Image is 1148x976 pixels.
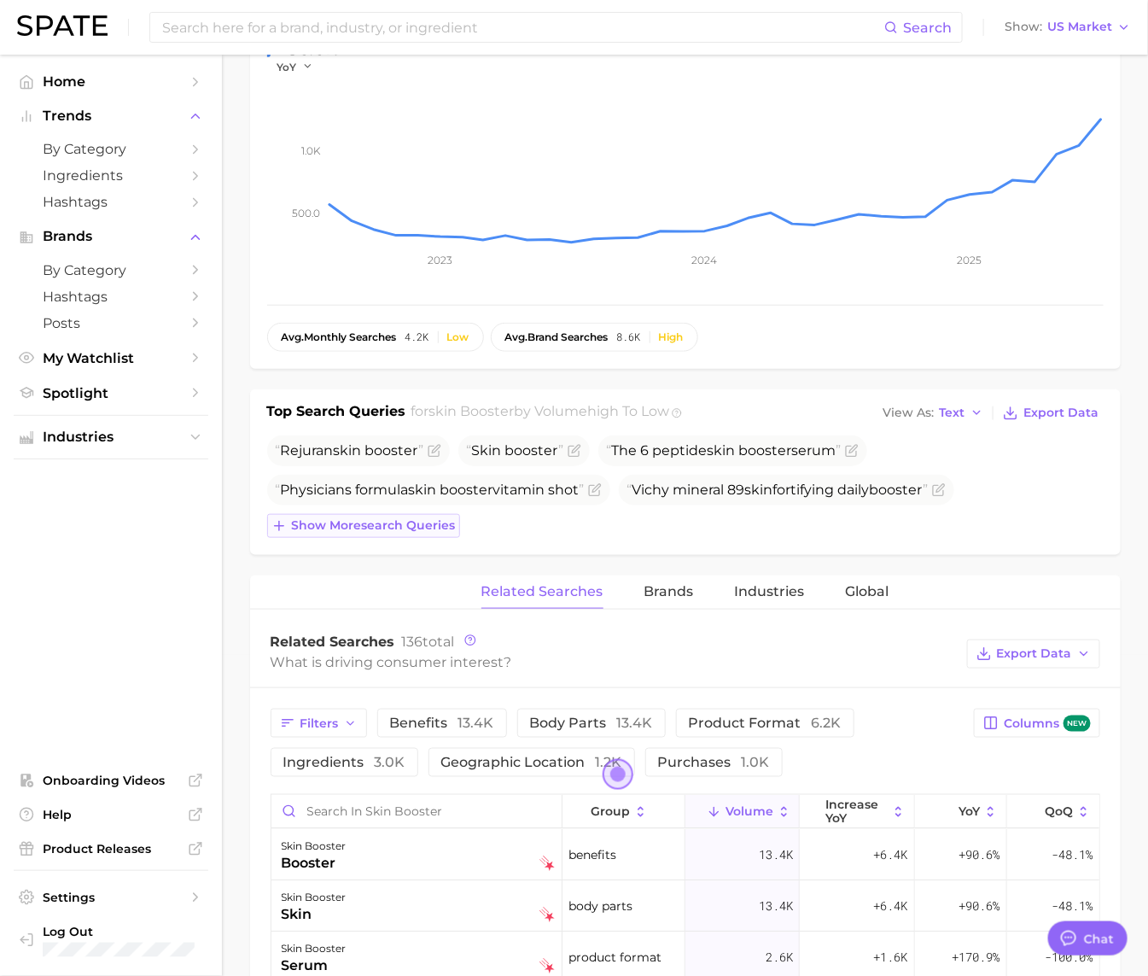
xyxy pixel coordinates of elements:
[505,330,528,343] abbr: average
[1005,22,1042,32] span: Show
[14,345,208,371] a: My Watchlist
[43,841,179,856] span: Product Releases
[1045,804,1073,818] span: QoQ
[659,331,684,343] div: High
[14,380,208,406] a: Spotlight
[14,136,208,162] a: by Category
[658,754,770,770] span: purchases
[43,141,179,157] span: by Category
[292,518,456,533] span: Show more search queries
[1052,845,1093,865] span: -48.1%
[587,403,669,419] span: high to low
[277,60,314,74] button: YoY
[874,896,908,916] span: +6.4k
[588,483,602,497] button: Flag as miscategorized or irrelevant
[627,482,929,498] span: Vichy mineral 89 fortifying daily
[562,795,685,828] button: group
[505,442,559,459] span: booster
[1000,16,1135,38] button: ShowUS Market
[568,845,616,865] span: benefits
[440,482,493,498] span: booster
[276,442,424,459] span: Rejuran
[14,310,208,336] a: Posts
[282,853,347,874] div: booster
[43,890,179,905] span: Settings
[411,401,669,425] h2: for by Volume
[267,323,484,352] button: avg.monthly searches4.2kLow
[282,331,397,343] span: monthly searches
[800,795,914,828] button: increase YoY
[932,483,946,497] button: Flag as miscategorized or irrelevant
[999,401,1103,425] button: Export Data
[14,919,208,962] a: Log out. Currently logged in with e-mail ellie@spate.nyc.
[43,262,179,278] span: by Category
[282,330,305,343] abbr: average
[491,323,698,352] button: avg.brand searches8.6kHigh
[745,482,773,498] span: skin
[726,804,773,818] span: Volume
[959,804,980,818] span: YoY
[292,207,320,219] tspan: 500.0
[43,315,179,331] span: Posts
[43,289,179,305] span: Hashtags
[409,482,437,498] span: skin
[447,331,469,343] div: Low
[43,108,179,124] span: Trends
[644,584,694,599] span: Brands
[691,254,717,266] tspan: 2024
[160,13,884,42] input: Search here for a brand, industry, or ingredient
[539,856,555,871] img: falling star
[43,350,179,366] span: My Watchlist
[43,229,179,244] span: Brands
[282,836,347,856] div: skin booster
[825,798,888,825] span: increase YoY
[300,716,339,731] span: Filters
[458,715,494,731] span: 13.4k
[505,331,609,343] span: brand searches
[14,768,208,793] a: Onboarding Videos
[766,947,793,967] span: 2.6k
[957,254,982,266] tspan: 2025
[43,924,195,939] span: Log Out
[14,162,208,189] a: Ingredients
[390,715,494,731] span: benefits
[441,754,622,770] span: geographic location
[17,15,108,36] img: SPATE
[903,20,952,36] span: Search
[1007,795,1099,828] button: QoQ
[276,482,585,498] span: Physicians formula vitamin shot
[568,947,661,967] span: product format
[1024,406,1099,420] span: Export Data
[43,385,179,401] span: Spotlight
[43,773,179,788] span: Onboarding Videos
[301,144,321,157] tspan: 1.0k
[1004,716,1090,732] span: Columns
[271,651,959,674] div: What is driving consumer interest?
[14,257,208,283] a: by Category
[596,754,622,770] span: 1.2k
[568,444,581,458] button: Flag as miscategorized or irrelevant
[883,408,935,418] span: View As
[759,896,793,916] span: 13.4k
[472,442,502,459] span: Skin
[43,194,179,210] span: Hashtags
[277,60,297,74] span: YoY
[282,938,347,959] div: skin booster
[428,254,452,266] tspan: 2023
[617,331,641,343] span: 8.6k
[1064,716,1091,732] span: new
[405,331,429,343] span: 4.2k
[974,709,1099,738] button: Columnsnew
[940,408,965,418] span: Text
[845,444,859,458] button: Flag as miscategorized or irrelevant
[708,442,736,459] span: skin
[402,634,423,650] span: 136
[282,904,347,925] div: skin
[14,103,208,129] button: Trends
[967,640,1100,669] button: Export Data
[759,845,793,865] span: 13.4k
[1047,22,1112,32] span: US Market
[539,907,555,922] img: falling star
[735,584,805,599] span: Industries
[271,634,395,650] span: Related Searches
